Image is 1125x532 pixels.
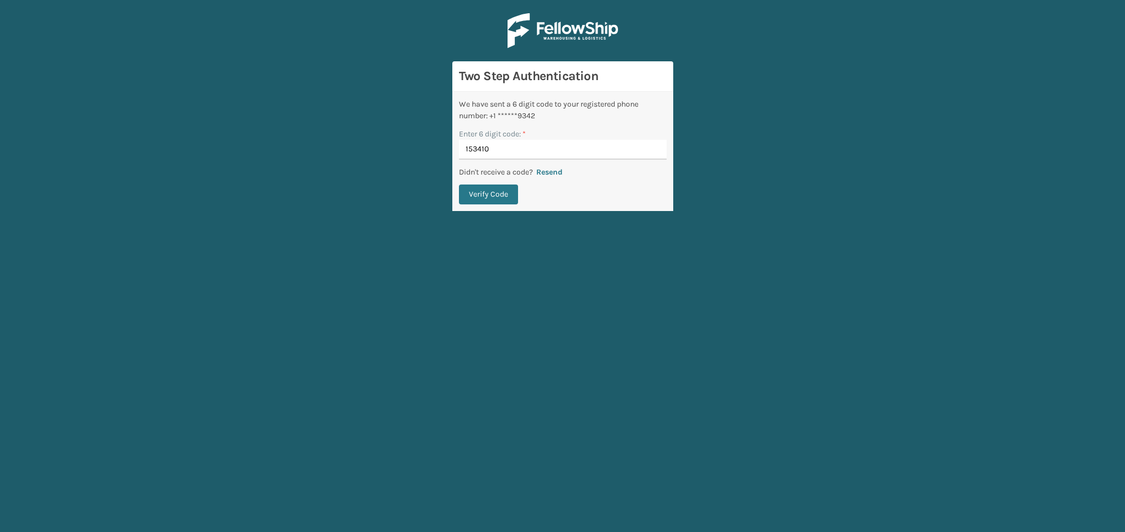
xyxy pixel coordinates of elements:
[459,185,518,204] button: Verify Code
[533,167,566,177] button: Resend
[459,128,526,140] label: Enter 6 digit code:
[508,13,618,48] img: Logo
[459,166,533,178] p: Didn't receive a code?
[459,98,667,122] div: We have sent a 6 digit code to your registered phone number: +1 ******9342
[459,68,667,85] h3: Two Step Authentication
